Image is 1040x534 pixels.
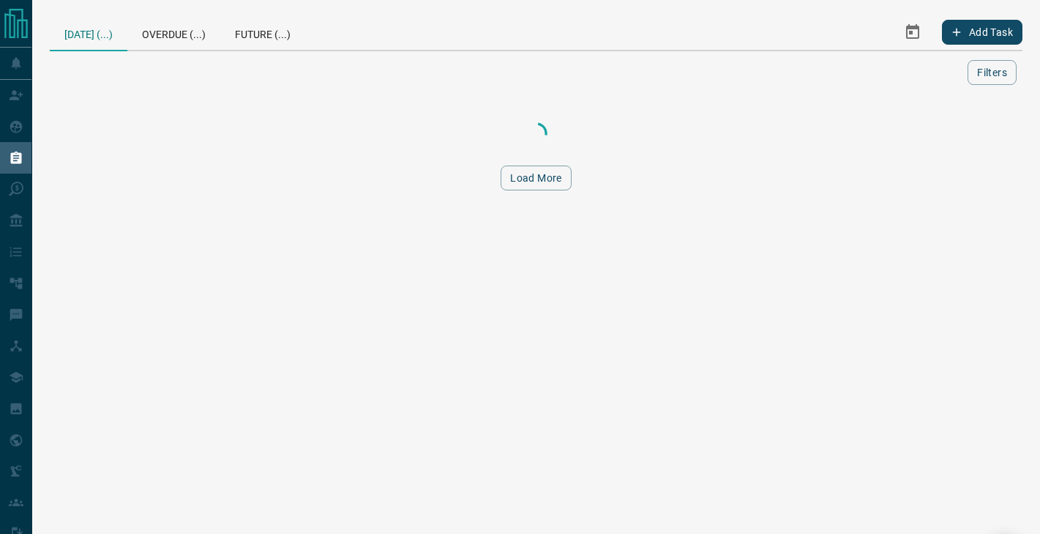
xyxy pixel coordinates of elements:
[220,15,305,50] div: Future (...)
[50,15,127,51] div: [DATE] (...)
[895,15,930,50] button: Select Date Range
[942,20,1022,45] button: Add Task
[463,119,610,148] div: Loading
[127,15,220,50] div: Overdue (...)
[968,60,1017,85] button: Filters
[501,166,572,190] button: Load More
